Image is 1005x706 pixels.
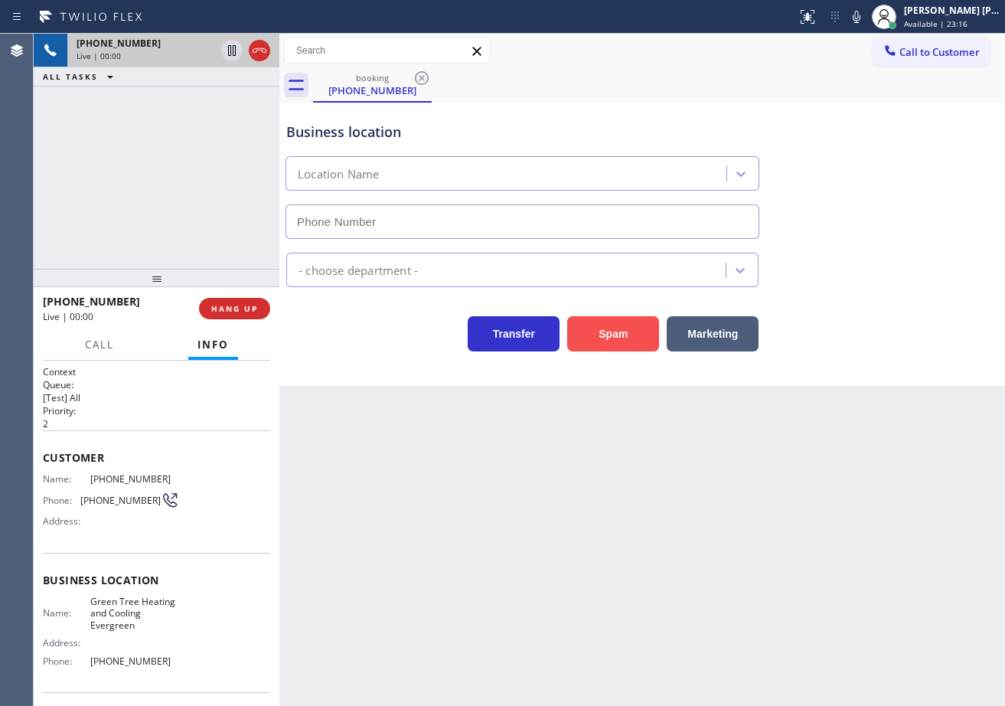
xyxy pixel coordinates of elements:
div: [PERSON_NAME] [PERSON_NAME] Dahil [904,4,1000,17]
span: Name: [43,473,90,485]
div: (408) 973-5335 [315,68,430,101]
input: Phone Number [286,204,759,239]
input: Search [285,38,490,63]
span: HANG UP [211,303,258,314]
span: Address: [43,637,90,649]
h2: Queue: [43,378,270,391]
h1: Context [43,365,270,378]
span: Green Tree Heating and Cooling Evergreen [90,596,179,631]
span: Call to Customer [899,45,980,59]
span: ALL TASKS [43,71,98,82]
div: Business location [286,122,759,142]
button: ALL TASKS [34,67,129,86]
button: Hang up [249,40,270,61]
p: [Test] All [43,391,270,404]
span: Call [85,338,114,351]
span: Live | 00:00 [77,51,121,61]
button: Mute [846,6,867,28]
span: Address: [43,515,90,527]
button: Hold Customer [221,40,243,61]
p: 2 [43,417,270,430]
button: Call [76,330,123,360]
span: Phone: [43,655,90,667]
span: [PHONE_NUMBER] [43,294,140,309]
span: [PHONE_NUMBER] [90,655,179,667]
div: - choose department - [299,261,418,279]
span: [PHONE_NUMBER] [80,495,161,506]
div: [PHONE_NUMBER] [315,83,430,97]
h2: Priority: [43,404,270,417]
button: HANG UP [199,298,270,319]
span: Info [197,338,229,351]
span: [PHONE_NUMBER] [90,473,179,485]
span: Name: [43,607,90,619]
div: booking [315,72,430,83]
span: Business location [43,573,270,587]
button: Info [188,330,238,360]
button: Spam [567,316,659,351]
span: Customer [43,450,270,465]
span: Available | 23:16 [904,18,967,29]
span: [PHONE_NUMBER] [77,37,161,50]
div: Location Name [298,165,380,183]
span: Live | 00:00 [43,310,93,323]
button: Call to Customer [873,38,990,67]
button: Marketing [667,316,759,351]
button: Transfer [468,316,560,351]
span: Phone: [43,495,80,506]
